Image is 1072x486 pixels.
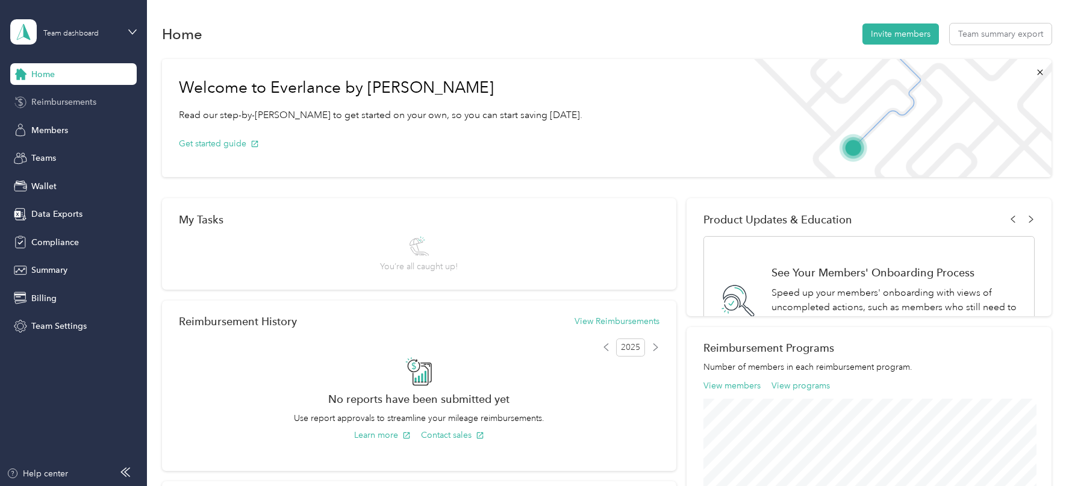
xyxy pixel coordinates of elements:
[179,108,582,123] p: Read our step-by-[PERSON_NAME] to get started on your own, so you can start saving [DATE].
[179,213,659,226] div: My Tasks
[31,236,79,249] span: Compliance
[7,467,68,480] button: Help center
[31,320,87,332] span: Team Settings
[31,96,96,108] span: Reimbursements
[703,361,1034,373] p: Number of members in each reimbursement program.
[31,68,55,81] span: Home
[43,30,99,37] div: Team dashboard
[616,338,645,357] span: 2025
[380,260,458,273] span: You’re all caught up!
[703,213,852,226] span: Product Updates & Education
[31,180,57,193] span: Wallet
[354,429,411,441] button: Learn more
[31,264,67,276] span: Summary
[703,341,1034,354] h2: Reimbursement Programs
[575,315,659,328] button: View Reimbursements
[703,379,761,392] button: View members
[742,59,1051,177] img: Welcome to everlance
[179,315,297,328] h2: Reimbursement History
[31,292,57,305] span: Billing
[179,137,259,150] button: Get started guide
[179,412,659,425] p: Use report approvals to streamline your mileage reimbursements.
[179,78,582,98] h1: Welcome to Everlance by [PERSON_NAME]
[162,28,202,40] h1: Home
[1005,419,1072,486] iframe: Everlance-gr Chat Button Frame
[771,285,1021,330] p: Speed up your members' onboarding with views of uncompleted actions, such as members who still ne...
[31,124,68,137] span: Members
[421,429,484,441] button: Contact sales
[31,152,56,164] span: Teams
[179,393,659,405] h2: No reports have been submitted yet
[950,23,1052,45] button: Team summary export
[31,208,83,220] span: Data Exports
[771,266,1021,279] h1: See Your Members' Onboarding Process
[862,23,939,45] button: Invite members
[771,379,830,392] button: View programs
